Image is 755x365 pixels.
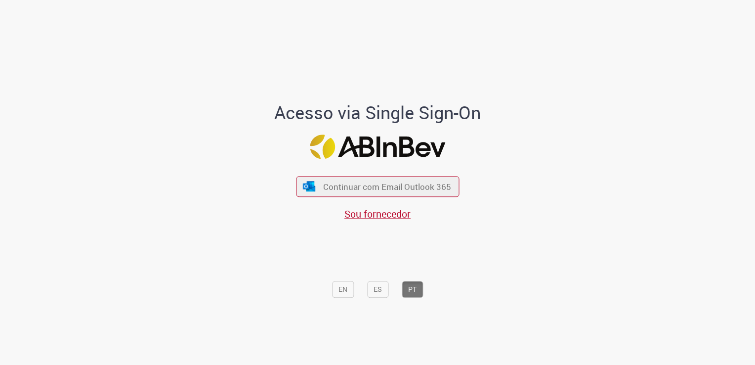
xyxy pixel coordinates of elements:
[310,135,445,159] img: Logo ABInBev
[344,207,411,221] a: Sou fornecedor
[402,281,423,298] button: PT
[296,177,459,197] button: ícone Azure/Microsoft 360 Continuar com Email Outlook 365
[332,281,354,298] button: EN
[323,181,451,192] span: Continuar com Email Outlook 365
[302,181,316,191] img: ícone Azure/Microsoft 360
[241,103,515,123] h1: Acesso via Single Sign-On
[367,281,388,298] button: ES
